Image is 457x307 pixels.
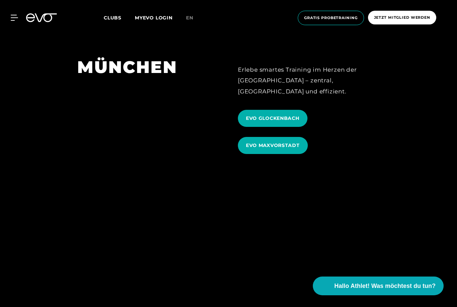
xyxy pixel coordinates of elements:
span: EVO MAXVORSTADT [246,142,300,149]
span: en [186,15,193,21]
span: Jetzt Mitglied werden [374,15,430,20]
a: Clubs [104,14,135,21]
a: EVO GLOCKENBACH [238,105,310,132]
a: en [186,14,201,22]
button: Hallo Athlet! Was möchtest du tun? [313,277,444,295]
a: EVO MAXVORSTADT [238,132,310,159]
span: EVO GLOCKENBACH [246,115,299,122]
a: Jetzt Mitglied werden [366,11,438,25]
a: MYEVO LOGIN [135,15,173,21]
h1: MÜNCHEN [77,56,219,78]
span: Gratis Probetraining [304,15,358,21]
a: Gratis Probetraining [296,11,366,25]
span: Clubs [104,15,121,21]
span: Hallo Athlet! Was möchtest du tun? [334,282,436,291]
div: Erlebe smartes Training im Herzen der [GEOGRAPHIC_DATA] – zentral, [GEOGRAPHIC_DATA] und effizient. [238,64,380,97]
